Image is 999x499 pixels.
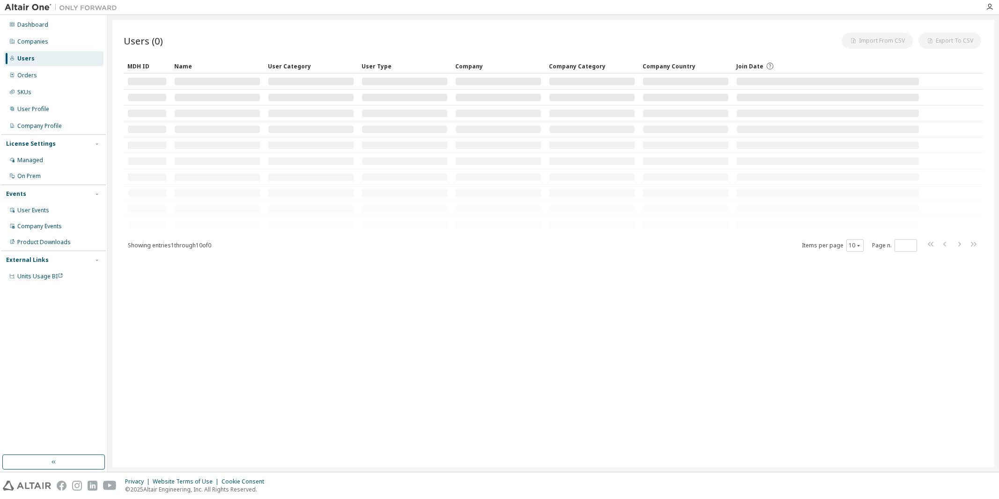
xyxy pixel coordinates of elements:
[736,62,763,70] span: Join Date
[268,59,354,74] div: User Category
[362,59,448,74] div: User Type
[17,223,62,230] div: Company Events
[17,38,48,45] div: Companies
[17,272,63,280] span: Units Usage BI
[842,33,913,49] button: Import From CSV
[17,238,71,246] div: Product Downloads
[72,481,82,491] img: instagram.svg
[17,207,49,214] div: User Events
[5,3,122,12] img: Altair One
[766,62,774,70] svg: Date when the user was first added or directly signed up. If the user was deleted and later re-ad...
[17,89,31,96] div: SKUs
[127,59,167,74] div: MDH ID
[17,72,37,79] div: Orders
[103,481,117,491] img: youtube.svg
[643,59,729,74] div: Company Country
[174,59,260,74] div: Name
[455,59,541,74] div: Company
[17,122,62,130] div: Company Profile
[802,239,864,252] span: Items per page
[57,481,67,491] img: facebook.svg
[849,242,861,249] button: 10
[153,478,222,485] div: Website Terms of Use
[3,481,51,491] img: altair_logo.svg
[222,478,270,485] div: Cookie Consent
[17,105,49,113] div: User Profile
[17,172,41,180] div: On Prem
[124,34,163,47] span: Users (0)
[6,256,49,264] div: External Links
[918,33,981,49] button: Export To CSV
[125,478,153,485] div: Privacy
[6,140,56,148] div: License Settings
[125,485,270,493] p: © 2025 Altair Engineering, Inc. All Rights Reserved.
[17,21,48,29] div: Dashboard
[17,156,43,164] div: Managed
[872,239,917,252] span: Page n.
[6,190,26,198] div: Events
[128,241,211,249] span: Showing entries 1 through 10 of 0
[549,59,635,74] div: Company Category
[88,481,97,491] img: linkedin.svg
[17,55,35,62] div: Users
